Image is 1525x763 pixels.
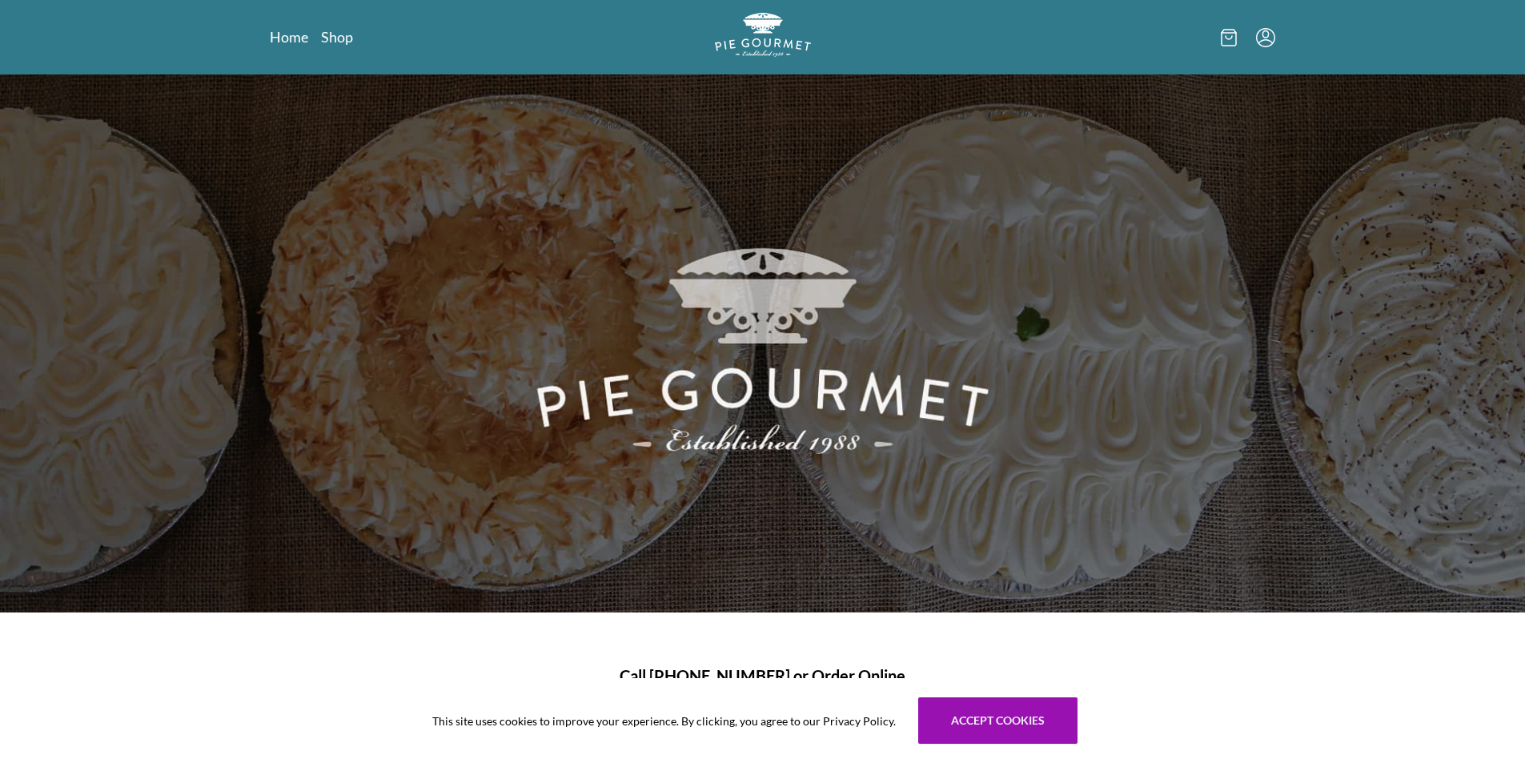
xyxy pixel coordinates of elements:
[918,697,1078,744] button: Accept cookies
[715,13,811,57] img: logo
[1256,28,1275,47] button: Menu
[321,27,353,46] a: Shop
[289,664,1237,688] h1: Call [PHONE_NUMBER] or Order Online
[715,13,811,62] a: Logo
[432,713,896,729] span: This site uses cookies to improve your experience. By clicking, you agree to our Privacy Policy.
[270,27,308,46] a: Home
